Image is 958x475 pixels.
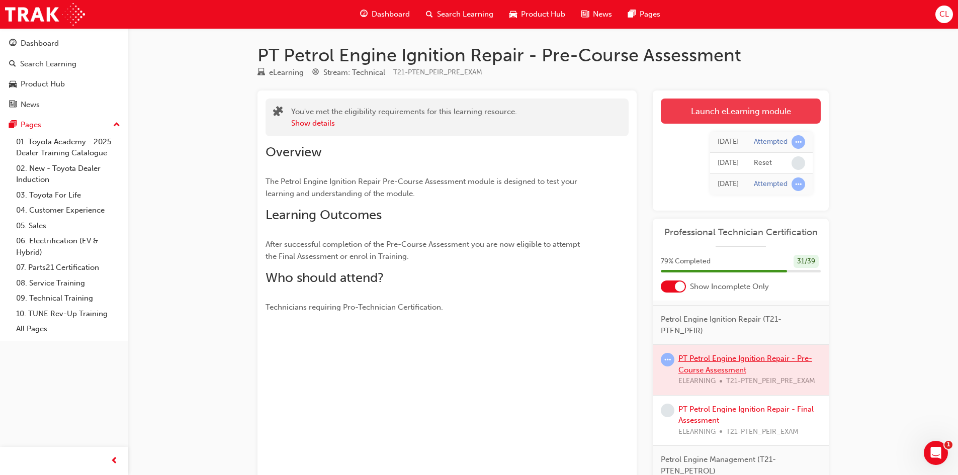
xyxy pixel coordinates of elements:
[690,281,769,293] span: Show Incomplete Only
[501,4,573,25] a: car-iconProduct Hub
[4,96,124,114] a: News
[792,135,805,149] span: learningRecordVerb_ATTEMPT-icon
[678,426,716,438] span: ELEARNING
[323,67,385,78] div: Stream: Technical
[9,80,17,89] span: car-icon
[944,441,952,449] span: 1
[360,8,368,21] span: guage-icon
[5,3,85,26] img: Trak
[266,240,582,261] span: After successful completion of the Pre-Course Assessment you are now eligible to attempt the Fina...
[372,9,410,20] span: Dashboard
[352,4,418,25] a: guage-iconDashboard
[21,78,65,90] div: Product Hub
[20,58,76,70] div: Search Learning
[273,107,283,119] span: puzzle-icon
[661,314,813,336] span: Petrol Engine Ignition Repair (T21-PTEN_PEIR)
[4,75,124,93] a: Product Hub
[4,116,124,134] button: Pages
[754,137,788,147] div: Attempted
[418,4,501,25] a: search-iconSearch Learning
[393,68,482,76] span: Learning resource code
[939,9,949,20] span: CL
[754,158,772,168] div: Reset
[312,66,385,79] div: Stream
[257,66,304,79] div: Type
[718,178,739,190] div: Tue Sep 23 2025 14:53:49 GMT+0800 (Australian Western Standard Time)
[426,8,433,21] span: search-icon
[718,157,739,169] div: Wed Sep 24 2025 07:30:49 GMT+0800 (Australian Western Standard Time)
[257,68,265,77] span: learningResourceType_ELEARNING-icon
[521,9,565,20] span: Product Hub
[661,256,711,267] span: 79 % Completed
[113,119,120,132] span: up-icon
[12,321,124,337] a: All Pages
[661,227,821,238] a: Professional Technician Certification
[266,207,382,223] span: Learning Outcomes
[935,6,953,23] button: CL
[9,101,17,110] span: news-icon
[266,144,322,160] span: Overview
[266,177,579,198] span: The Petrol Engine Ignition Repair Pre-Course Assessment module is designed to test your learning ...
[12,291,124,306] a: 09. Technical Training
[718,136,739,148] div: Wed Sep 24 2025 07:30:50 GMT+0800 (Australian Western Standard Time)
[12,218,124,234] a: 05. Sales
[12,260,124,275] a: 07. Parts21 Certification
[4,32,124,116] button: DashboardSearch LearningProduct HubNews
[581,8,589,21] span: news-icon
[312,68,319,77] span: target-icon
[9,121,17,130] span: pages-icon
[12,203,124,218] a: 04. Customer Experience
[12,233,124,260] a: 06. Electrification (EV & Hybrid)
[792,177,805,191] span: learningRecordVerb_ATTEMPT-icon
[661,99,821,124] a: Launch eLearning module
[754,179,788,189] div: Attempted
[794,255,819,268] div: 31 / 39
[291,106,517,129] div: You've met the eligibility requirements for this learning resource.
[924,441,948,465] iframe: Intercom live chat
[4,34,124,53] a: Dashboard
[12,275,124,291] a: 08. Service Training
[661,404,674,417] span: learningRecordVerb_NONE-icon
[111,455,118,467] span: prev-icon
[291,118,335,129] button: Show details
[593,9,612,20] span: News
[640,9,660,20] span: Pages
[620,4,668,25] a: pages-iconPages
[21,99,40,111] div: News
[9,60,16,69] span: search-icon
[12,187,124,203] a: 03. Toyota For Life
[573,4,620,25] a: news-iconNews
[12,134,124,161] a: 01. Toyota Academy - 2025 Dealer Training Catalogue
[437,9,493,20] span: Search Learning
[257,44,829,66] h1: PT Petrol Engine Ignition Repair - Pre-Course Assessment
[726,426,799,438] span: T21-PTEN_PEIR_EXAM
[266,270,384,286] span: Who should attend?
[12,306,124,322] a: 10. TUNE Rev-Up Training
[266,303,443,312] span: Technicians requiring Pro-Technician Certification.
[21,38,59,49] div: Dashboard
[509,8,517,21] span: car-icon
[269,67,304,78] div: eLearning
[21,119,41,131] div: Pages
[628,8,636,21] span: pages-icon
[661,353,674,366] span: learningRecordVerb_ATTEMPT-icon
[792,156,805,170] span: learningRecordVerb_NONE-icon
[4,55,124,73] a: Search Learning
[12,161,124,187] a: 02. New - Toyota Dealer Induction
[9,39,17,48] span: guage-icon
[678,405,814,425] a: PT Petrol Engine Ignition Repair - Final Assessment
